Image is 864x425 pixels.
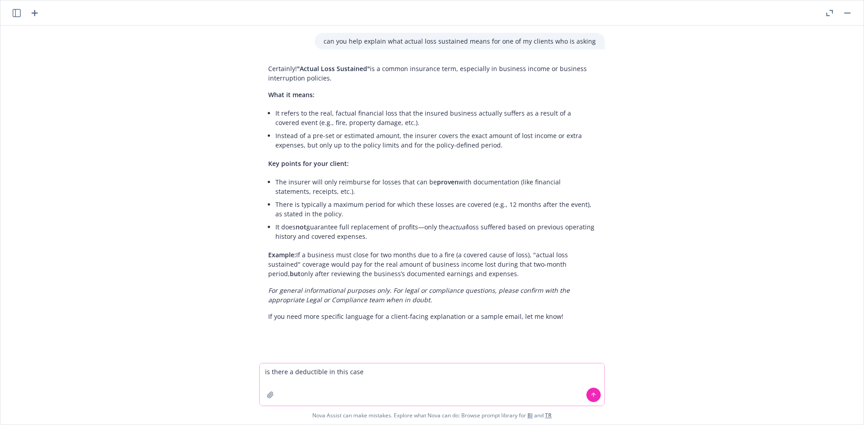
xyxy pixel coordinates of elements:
[275,107,596,129] li: It refers to the real, factual financial loss that the insured business actually suffers as a res...
[545,412,552,419] a: TR
[324,36,596,46] p: can you help explain what actual loss sustained means for one of my clients who is asking
[268,286,570,304] em: For general informational purposes only. For legal or compliance questions, please confirm with t...
[268,251,296,259] span: Example:
[268,312,596,321] p: If you need more specific language for a client-facing explanation or a sample email, let me know!
[268,64,596,83] p: Certainly! is a common insurance term, especially in business income or business interruption pol...
[290,269,301,278] span: but
[268,90,315,99] span: What it means:
[437,178,459,186] span: proven
[275,198,596,220] li: There is typically a maximum period for which these losses are covered (e.g., 12 months after the...
[296,223,306,231] span: not
[297,64,370,73] span: "Actual Loss Sustained"
[260,363,604,406] textarea: is there a deductible in this case
[527,412,533,419] a: BI
[4,406,860,425] span: Nova Assist can make mistakes. Explore what Nova can do: Browse prompt library for and
[275,175,596,198] li: The insurer will only reimburse for losses that can be with documentation (like financial stateme...
[449,223,467,231] em: actual
[275,129,596,152] li: Instead of a pre-set or estimated amount, the insurer covers the exact amount of lost income or e...
[268,250,596,278] p: If a business must close for two months due to a fire (a covered cause of loss), "actual loss sus...
[268,159,349,168] span: Key points for your client:
[275,220,596,243] li: It does guarantee full replacement of profits—only the loss suffered based on previous operating ...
